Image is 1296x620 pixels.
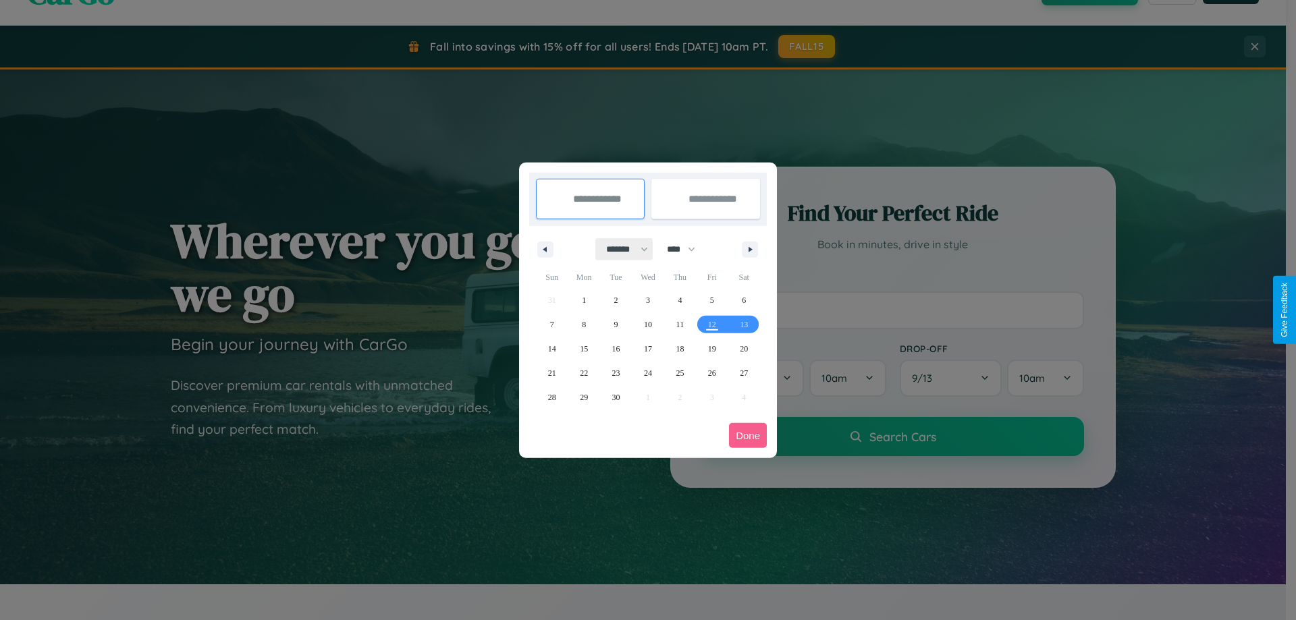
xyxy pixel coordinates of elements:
span: Fri [696,266,728,288]
span: 20 [740,337,748,361]
button: 27 [728,361,760,385]
button: 13 [728,312,760,337]
button: Done [729,423,767,448]
span: 8 [582,312,586,337]
span: 24 [644,361,652,385]
button: 29 [568,385,599,410]
button: 14 [536,337,568,361]
button: 4 [664,288,696,312]
span: 9 [614,312,618,337]
span: 2 [614,288,618,312]
button: 19 [696,337,728,361]
span: Tue [600,266,632,288]
button: 16 [600,337,632,361]
button: 7 [536,312,568,337]
span: 29 [580,385,588,410]
button: 1 [568,288,599,312]
span: 5 [710,288,714,312]
span: Mon [568,266,599,288]
button: 20 [728,337,760,361]
span: 12 [708,312,716,337]
span: 26 [708,361,716,385]
span: 22 [580,361,588,385]
button: 28 [536,385,568,410]
span: 7 [550,312,554,337]
button: 21 [536,361,568,385]
span: 27 [740,361,748,385]
span: 19 [708,337,716,361]
button: 25 [664,361,696,385]
span: 10 [644,312,652,337]
button: 12 [696,312,728,337]
span: Thu [664,266,696,288]
span: 18 [676,337,684,361]
span: 21 [548,361,556,385]
button: 5 [696,288,728,312]
span: 6 [742,288,746,312]
div: Give Feedback [1280,283,1289,337]
button: 18 [664,337,696,361]
span: 11 [676,312,684,337]
span: 1 [582,288,586,312]
span: Wed [632,266,664,288]
button: 3 [632,288,664,312]
button: 22 [568,361,599,385]
button: 15 [568,337,599,361]
span: 13 [740,312,748,337]
button: 11 [664,312,696,337]
button: 8 [568,312,599,337]
span: 28 [548,385,556,410]
button: 26 [696,361,728,385]
span: 14 [548,337,556,361]
button: 24 [632,361,664,385]
span: Sat [728,266,760,288]
span: 25 [676,361,684,385]
span: 15 [580,337,588,361]
span: 17 [644,337,652,361]
span: Sun [536,266,568,288]
button: 6 [728,288,760,312]
button: 10 [632,312,664,337]
button: 2 [600,288,632,312]
button: 30 [600,385,632,410]
span: 3 [646,288,650,312]
button: 23 [600,361,632,385]
span: 16 [612,337,620,361]
button: 17 [632,337,664,361]
button: 9 [600,312,632,337]
span: 23 [612,361,620,385]
span: 30 [612,385,620,410]
span: 4 [678,288,682,312]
